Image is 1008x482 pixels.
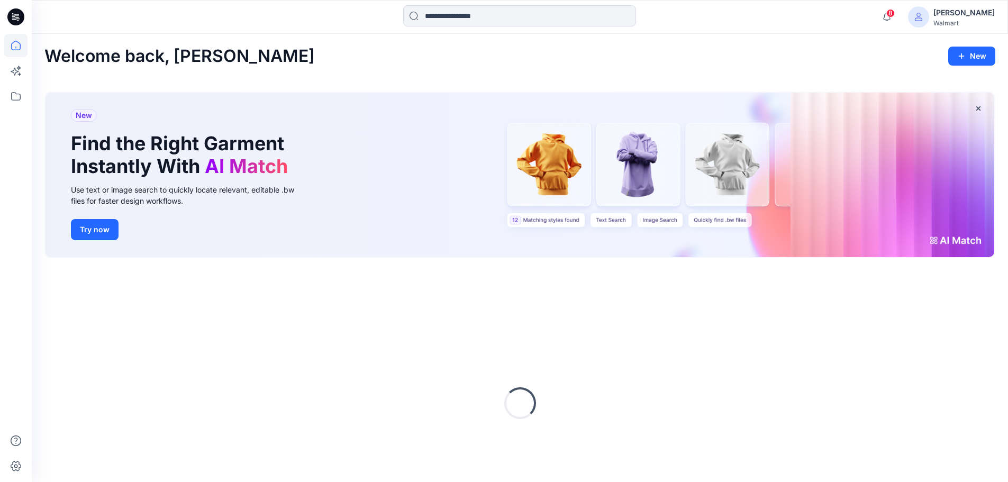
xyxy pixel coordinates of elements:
[914,13,923,21] svg: avatar
[71,184,309,206] div: Use text or image search to quickly locate relevant, editable .bw files for faster design workflows.
[44,47,315,66] h2: Welcome back, [PERSON_NAME]
[933,19,995,27] div: Walmart
[886,9,895,17] span: 8
[71,132,293,178] h1: Find the Right Garment Instantly With
[71,219,119,240] button: Try now
[933,6,995,19] div: [PERSON_NAME]
[76,109,92,122] span: New
[948,47,995,66] button: New
[205,154,288,178] span: AI Match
